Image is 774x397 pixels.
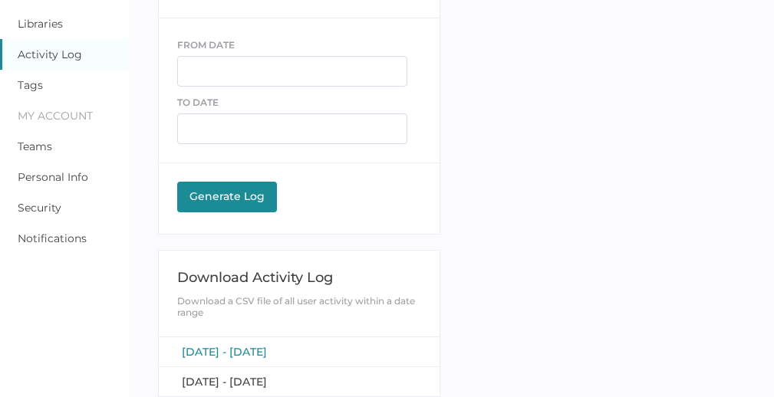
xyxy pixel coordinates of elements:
span: [DATE] - [DATE] [182,375,267,389]
div: Download a CSV file of all user activity within a date range [177,295,420,318]
button: Generate Log [177,182,277,212]
span: [DATE] - [DATE] [182,345,267,359]
a: Security [18,201,61,215]
span: TO DATE [177,97,219,108]
a: Notifications [18,231,87,245]
div: Download Activity Log [177,269,420,286]
a: Activity Log [18,48,82,61]
a: Personal Info [18,170,88,184]
a: Teams [18,139,52,153]
span: FROM DATE [177,39,235,51]
div: Generate Log [185,189,269,203]
a: Libraries [18,17,63,31]
a: Tags [18,78,43,92]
